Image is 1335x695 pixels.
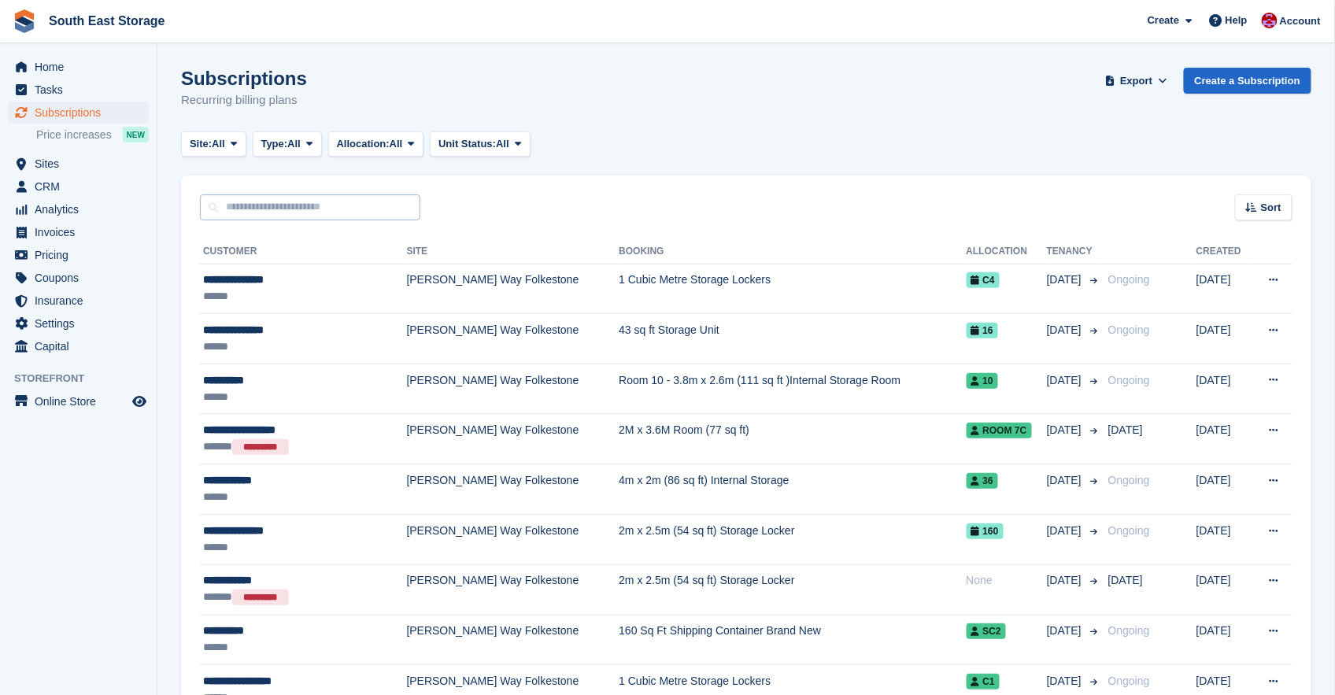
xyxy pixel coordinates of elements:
img: stora-icon-8386f47178a22dfd0bd8f6a31ec36ba5ce8667c1dd55bd0f319d3a0aa187defe.svg [13,9,36,33]
span: Create [1148,13,1179,28]
span: Invoices [35,221,129,243]
a: menu [8,176,149,198]
td: [PERSON_NAME] Way Folkestone [407,514,619,564]
span: Price increases [36,128,112,142]
td: 2m x 2.5m (54 sq ft) Storage Locker [619,564,966,615]
span: Ongoing [1108,374,1150,386]
span: [DATE] [1047,572,1085,589]
a: menu [8,153,149,175]
span: [DATE] [1047,673,1085,689]
img: Roger Norris [1262,13,1278,28]
span: Ongoing [1108,675,1150,687]
span: Home [35,56,129,78]
span: Account [1280,13,1321,29]
span: 160 [967,523,1004,539]
span: All [212,136,225,152]
span: 16 [967,323,998,338]
span: [DATE] [1047,523,1085,539]
th: Customer [200,239,407,264]
th: Allocation [967,239,1047,264]
span: Coupons [35,267,129,289]
td: [DATE] [1196,514,1252,564]
td: 1 Cubic Metre Storage Lockers [619,264,966,314]
td: 4m x 2m (86 sq ft) Internal Storage [619,464,966,515]
td: [DATE] [1196,314,1252,364]
div: None [967,572,1047,589]
span: Ongoing [1108,474,1150,486]
td: [DATE] [1196,464,1252,515]
span: Settings [35,312,129,335]
td: [DATE] [1196,364,1252,414]
a: menu [8,198,149,220]
span: [DATE] [1047,472,1085,489]
span: All [287,136,301,152]
a: menu [8,312,149,335]
span: Storefront [14,371,157,386]
span: Unit Status: [438,136,496,152]
a: menu [8,335,149,357]
td: [DATE] [1196,414,1252,464]
span: Sort [1261,200,1281,216]
a: South East Storage [43,8,172,34]
a: menu [8,390,149,412]
td: [PERSON_NAME] Way Folkestone [407,414,619,464]
a: Price increases NEW [36,126,149,143]
span: Room 7c [967,423,1032,438]
span: C4 [967,272,1000,288]
span: Allocation: [337,136,390,152]
span: [DATE] [1047,372,1085,389]
td: [PERSON_NAME] Way Folkestone [407,464,619,515]
a: menu [8,244,149,266]
a: Preview store [130,392,149,411]
span: Analytics [35,198,129,220]
span: [DATE] [1108,574,1143,586]
th: Site [407,239,619,264]
span: Capital [35,335,129,357]
td: [DATE] [1196,615,1252,665]
span: Tasks [35,79,129,101]
span: Subscriptions [35,102,129,124]
span: C1 [967,674,1000,689]
span: [DATE] [1047,422,1085,438]
td: [PERSON_NAME] Way Folkestone [407,314,619,364]
span: All [390,136,403,152]
span: Ongoing [1108,624,1150,637]
th: Created [1196,239,1252,264]
span: Ongoing [1108,323,1150,336]
span: Online Store [35,390,129,412]
span: Ongoing [1108,524,1150,537]
span: [DATE] [1047,623,1085,639]
span: Site: [190,136,212,152]
th: Booking [619,239,966,264]
a: menu [8,221,149,243]
h1: Subscriptions [181,68,307,89]
div: NEW [123,127,149,142]
td: [PERSON_NAME] Way Folkestone [407,264,619,314]
a: menu [8,56,149,78]
span: Type: [261,136,288,152]
span: Pricing [35,244,129,266]
span: Export [1120,73,1152,89]
a: menu [8,79,149,101]
td: 160 Sq Ft Shipping Container Brand New [619,615,966,665]
td: [DATE] [1196,264,1252,314]
td: [DATE] [1196,564,1252,615]
td: [PERSON_NAME] Way Folkestone [407,615,619,665]
span: Insurance [35,290,129,312]
td: [PERSON_NAME] Way Folkestone [407,564,619,615]
span: SC2 [967,623,1006,639]
button: Type: All [253,131,322,157]
span: Ongoing [1108,273,1150,286]
a: menu [8,290,149,312]
span: [DATE] [1108,423,1143,436]
td: 43 sq ft Storage Unit [619,314,966,364]
a: menu [8,267,149,289]
td: 2M x 3.6M Room (77 sq ft) [619,414,966,464]
span: 36 [967,473,998,489]
a: menu [8,102,149,124]
span: CRM [35,176,129,198]
th: Tenancy [1047,239,1102,264]
td: [PERSON_NAME] Way Folkestone [407,364,619,414]
p: Recurring billing plans [181,91,307,109]
span: [DATE] [1047,322,1085,338]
